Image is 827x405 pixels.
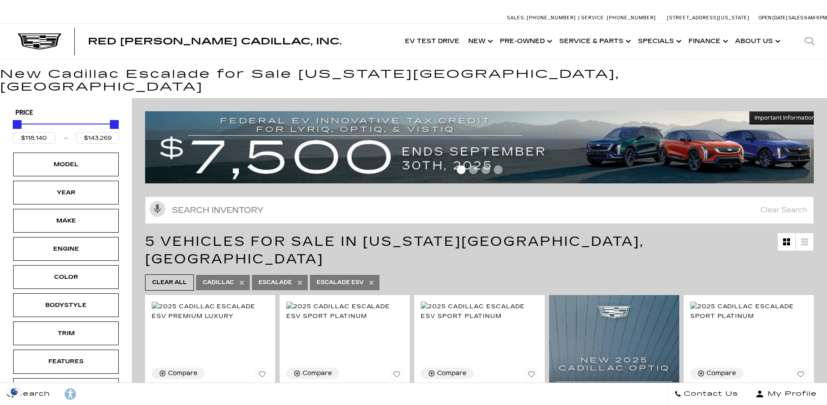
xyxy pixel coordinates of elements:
span: 5 Vehicles for Sale in [US_STATE][GEOGRAPHIC_DATA], [GEOGRAPHIC_DATA] [145,234,644,267]
button: Save Vehicle [255,368,269,384]
svg: Click to toggle on voice search [149,201,165,217]
div: EngineEngine [13,237,119,261]
button: Save Vehicle [794,368,807,384]
span: [PHONE_NUMBER] [607,15,656,21]
button: Important Information [749,111,820,124]
div: ColorColor [13,265,119,289]
div: Trim [44,328,88,338]
div: Make [44,216,88,226]
div: Color [44,272,88,282]
section: Click to Open Cookie Consent Modal [4,387,25,396]
input: Search Inventory [145,197,814,224]
a: EV Test Drive [401,24,464,59]
a: New [464,24,495,59]
a: Specials [634,24,684,59]
input: Maximum [77,132,119,144]
span: Important Information [754,114,815,121]
img: Opt-Out Icon [4,387,25,396]
a: [STREET_ADDRESS][US_STATE] [667,15,750,21]
div: YearYear [13,181,119,204]
button: Compare Vehicle [286,368,339,379]
a: Contact Us [667,383,745,405]
img: Cadillac Dark Logo with Cadillac White Text [18,33,62,50]
div: Features [44,357,88,366]
span: Sales: [507,15,525,21]
img: 2025 Cadillac Escalade Sport Platinum [690,302,807,321]
span: My Profile [764,388,817,400]
div: MakeMake [13,209,119,233]
div: Year [44,188,88,197]
div: Engine [44,244,88,254]
div: Price [13,117,119,144]
div: Bodystyle [44,300,88,310]
span: Go to slide 4 [494,165,503,174]
button: Compare Vehicle [690,368,743,379]
button: Save Vehicle [525,368,538,384]
div: FueltypeFueltype [13,378,119,402]
input: Minimum [13,132,55,144]
div: Compare [707,369,736,377]
span: Open [DATE] [758,15,787,21]
img: 2025 Cadillac Escalade ESV Sport Platinum [286,302,403,321]
span: Go to slide 2 [469,165,478,174]
div: ModelModel [13,153,119,176]
span: Red [PERSON_NAME] Cadillac, Inc. [88,36,342,47]
div: BodystyleBodystyle [13,293,119,317]
a: Service: [PHONE_NUMBER] [578,15,658,20]
button: Save Vehicle [390,368,403,384]
span: [PHONE_NUMBER] [527,15,576,21]
span: Escalade [259,277,292,288]
span: Escalade ESV [317,277,364,288]
span: Cadillac [203,277,234,288]
a: Red [PERSON_NAME] Cadillac, Inc. [88,37,342,46]
a: Sales: [PHONE_NUMBER] [507,15,578,20]
div: Compare [437,369,466,377]
span: Go to slide 3 [481,165,490,174]
button: Compare Vehicle [152,368,204,379]
span: Service: [581,15,605,21]
span: Sales: [788,15,804,21]
div: Compare [302,369,332,377]
div: Compare [168,369,197,377]
a: Pre-Owned [495,24,555,59]
img: vrp-tax-ending-august-version [145,111,820,184]
span: Clear All [152,277,187,288]
a: About Us [731,24,783,59]
a: Service & Parts [555,24,634,59]
div: Model [44,160,88,169]
div: FeaturesFeatures [13,350,119,373]
span: Contact Us [681,388,738,400]
button: Open user profile menu [745,383,827,405]
img: 2025 Cadillac Escalade ESV Sport Platinum [421,302,538,321]
div: Minimum Price [13,120,22,129]
div: Maximum Price [110,120,119,129]
span: 9 AM-6 PM [804,15,827,21]
a: Finance [684,24,731,59]
span: Search [14,388,50,400]
img: 2025 Cadillac Escalade ESV Premium Luxury [152,302,269,321]
h5: Price [15,109,117,117]
span: Go to slide 1 [457,165,466,174]
div: TrimTrim [13,321,119,345]
button: Compare Vehicle [421,368,474,379]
